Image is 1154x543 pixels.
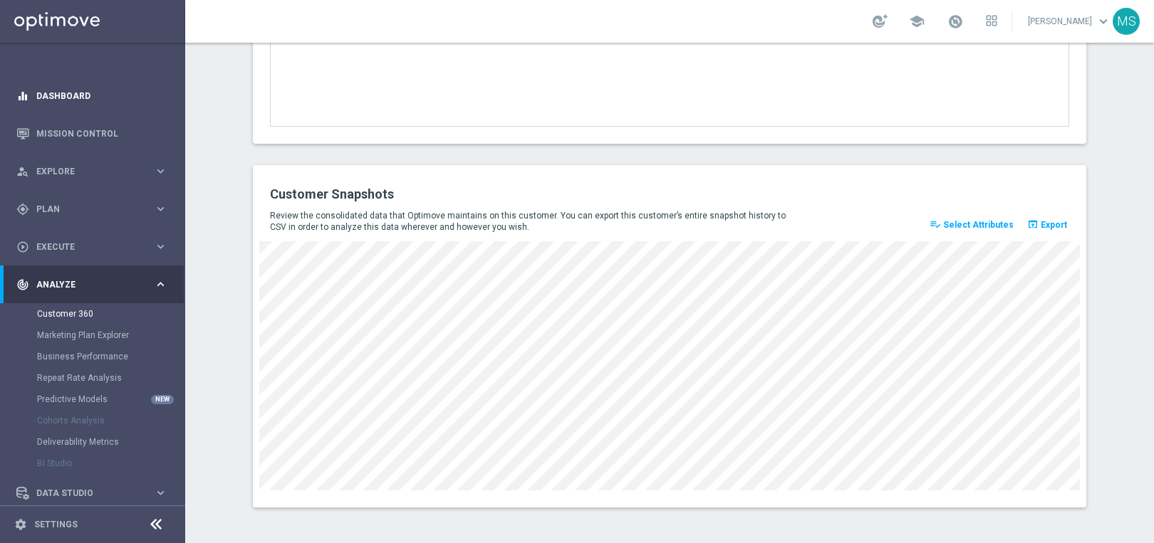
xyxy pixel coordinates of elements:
[36,489,154,497] span: Data Studio
[154,164,167,178] i: keyboard_arrow_right
[270,186,659,203] h2: Customer Snapshots
[16,165,154,178] div: Explore
[16,241,168,253] button: play_circle_outline Execute keyboard_arrow_right
[16,241,29,253] i: play_circle_outline
[37,410,184,431] div: Cohorts Analysis
[1096,14,1111,29] span: keyboard_arrow_down
[154,202,167,216] i: keyboard_arrow_right
[37,389,184,410] div: Predictive Models
[16,278,29,291] i: track_changes
[16,90,168,102] button: equalizer Dashboard
[943,220,1014,230] span: Select Attributes
[154,486,167,500] i: keyboard_arrow_right
[16,90,29,102] i: equalizer
[909,14,925,29] span: school
[36,77,167,115] a: Dashboard
[37,303,184,325] div: Customer 360
[37,453,184,474] div: BI Studio
[16,115,167,152] div: Mission Control
[16,487,168,499] button: Data Studio keyboard_arrow_right
[37,330,148,341] a: Marketing Plan Explorer
[37,431,184,453] div: Deliverability Metrics
[1026,11,1113,32] a: [PERSON_NAME]keyboard_arrow_down
[16,166,168,177] button: person_search Explore keyboard_arrow_right
[36,167,154,176] span: Explore
[14,518,27,531] i: settings
[154,240,167,253] i: keyboard_arrow_right
[16,77,167,115] div: Dashboard
[36,280,154,289] span: Analyze
[37,346,184,367] div: Business Performance
[37,325,184,346] div: Marketing Plan Explorer
[16,128,168,139] button: Mission Control
[930,218,941,230] i: playlist_add_check
[151,395,174,404] div: NEW
[16,165,29,178] i: person_search
[1027,218,1039,230] i: open_in_browser
[36,115,167,152] a: Mission Control
[16,278,154,291] div: Analyze
[1113,8,1140,35] div: MS
[16,204,168,215] button: gps_fixed Plan keyboard_arrow_right
[1041,220,1067,230] span: Export
[37,436,148,448] a: Deliverability Metrics
[37,351,148,362] a: Business Performance
[154,278,167,291] i: keyboard_arrow_right
[1025,215,1069,235] button: open_in_browser Export
[16,279,168,290] button: track_changes Analyze keyboard_arrow_right
[36,205,154,213] span: Plan
[37,394,148,405] a: Predictive Models
[16,241,154,253] div: Execute
[34,520,78,529] a: Settings
[927,215,1016,235] button: playlist_add_check Select Attributes
[37,367,184,389] div: Repeat Rate Analysis
[270,210,796,233] p: Review the consolidated data that Optimove maintains on this customer. You can export this custom...
[36,243,154,251] span: Execute
[16,203,154,216] div: Plan
[16,487,154,500] div: Data Studio
[37,372,148,384] a: Repeat Rate Analysis
[37,308,148,320] a: Customer 360
[16,203,29,216] i: gps_fixed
